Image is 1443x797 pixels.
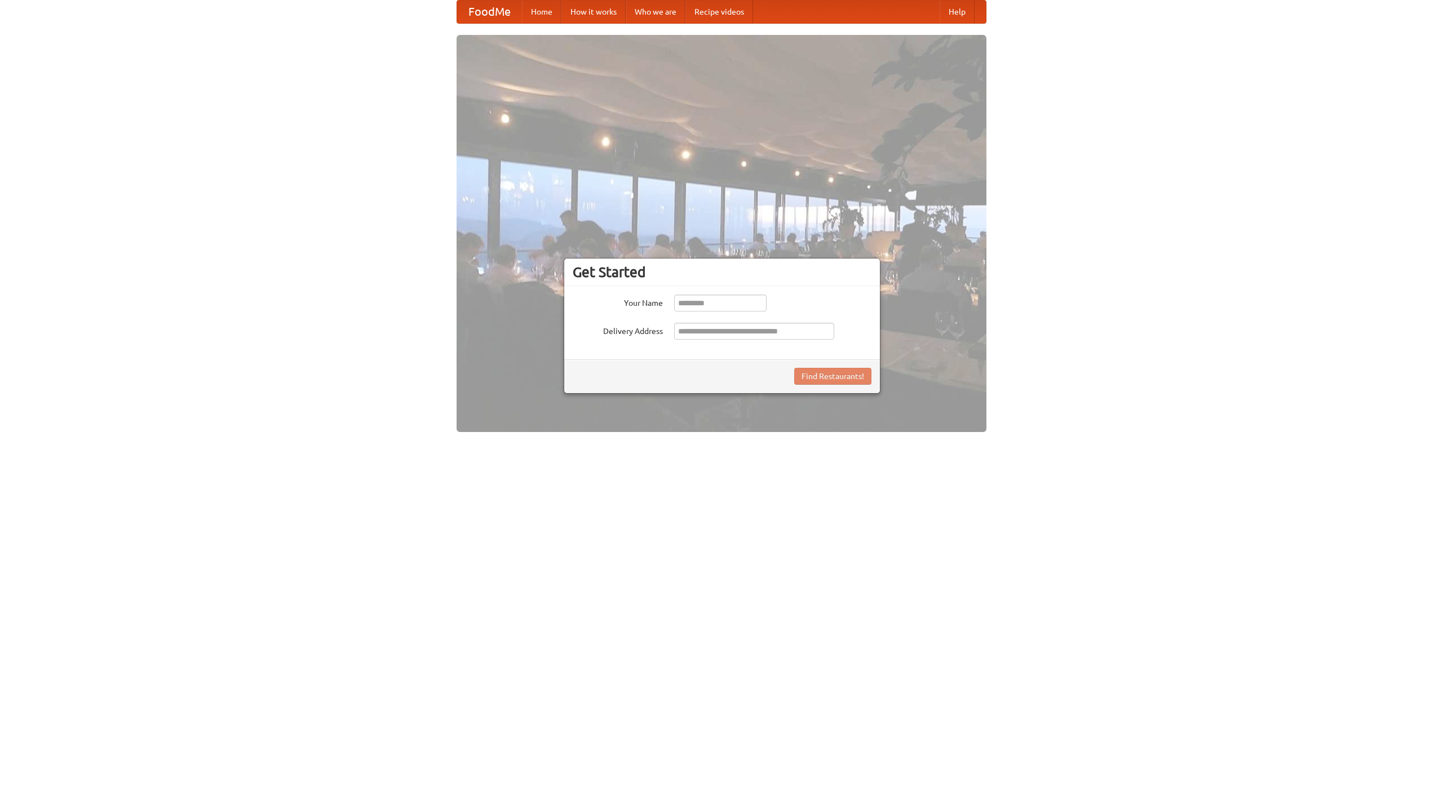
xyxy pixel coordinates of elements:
a: Help [940,1,975,23]
a: Who we are [626,1,685,23]
a: How it works [561,1,626,23]
a: Recipe videos [685,1,753,23]
label: Your Name [573,295,663,309]
button: Find Restaurants! [794,368,871,385]
a: Home [522,1,561,23]
h3: Get Started [573,264,871,280]
label: Delivery Address [573,323,663,337]
a: FoodMe [457,1,522,23]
